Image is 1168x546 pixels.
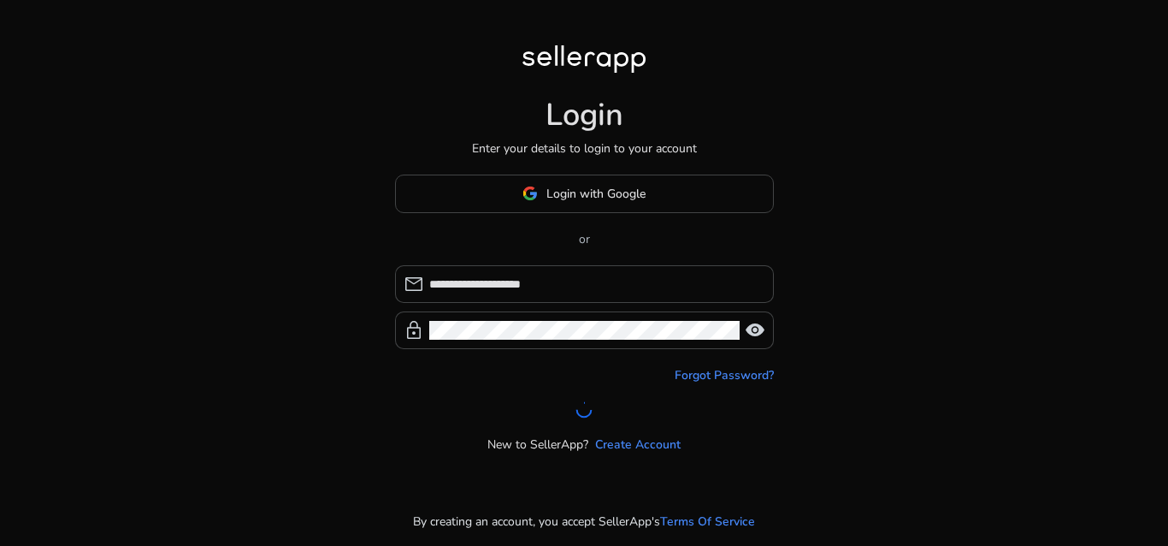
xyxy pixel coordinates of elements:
[546,185,646,203] span: Login with Google
[675,366,774,384] a: Forgot Password?
[404,274,424,294] span: mail
[395,230,774,248] p: or
[404,320,424,341] span: lock
[472,139,697,157] p: Enter your details to login to your account
[395,175,774,213] button: Login with Google
[522,186,538,201] img: google-logo.svg
[595,436,681,454] a: Create Account
[745,320,765,341] span: visibility
[546,97,623,134] h1: Login
[487,436,588,454] p: New to SellerApp?
[660,513,755,531] a: Terms Of Service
